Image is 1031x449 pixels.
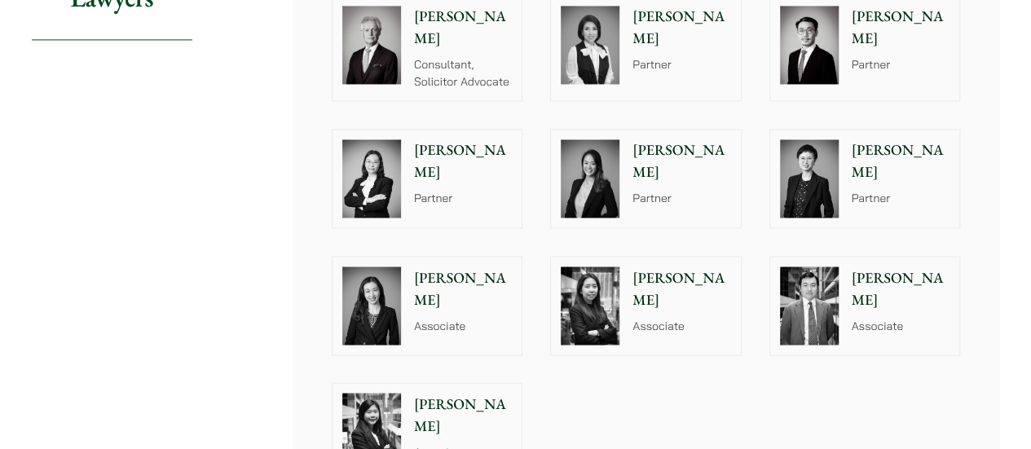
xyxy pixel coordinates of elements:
a: [PERSON_NAME] Partner [550,129,742,228]
p: Consultant, Solicitor Advocate [414,56,513,90]
p: Partner [632,56,731,73]
p: [PERSON_NAME] [414,393,513,437]
a: [PERSON_NAME] Associate [332,256,523,355]
p: [PERSON_NAME] [632,266,731,310]
p: [PERSON_NAME] [414,266,513,310]
p: Partner [632,190,731,207]
p: Associate [414,317,513,334]
p: [PERSON_NAME] [414,139,513,183]
p: Associate [632,317,731,334]
p: Associate [852,317,950,334]
p: [PERSON_NAME] [852,266,950,310]
a: [PERSON_NAME] Partner [332,129,523,228]
p: Partner [852,56,950,73]
p: [PERSON_NAME] [632,6,731,50]
a: [PERSON_NAME] Associate [769,256,961,355]
a: [PERSON_NAME] Partner [769,129,961,228]
p: [PERSON_NAME] [852,139,950,183]
p: [PERSON_NAME] [414,6,513,50]
p: Partner [852,190,950,207]
a: [PERSON_NAME] Associate [550,256,742,355]
p: Partner [414,190,513,207]
p: [PERSON_NAME] [852,6,950,50]
p: [PERSON_NAME] [632,139,731,183]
